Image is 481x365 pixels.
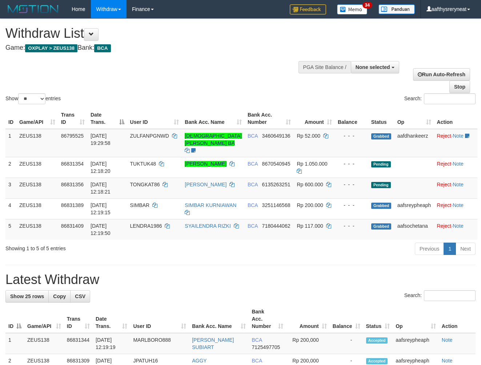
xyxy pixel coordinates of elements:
th: Game/API: activate to sort column ascending [16,108,58,129]
td: 3 [5,178,16,198]
th: User ID: activate to sort column ascending [127,108,182,129]
th: Op: activate to sort column ascending [394,108,434,129]
td: aafsreypheaph [394,198,434,219]
td: · [434,129,477,157]
span: Rp 600.000 [297,182,323,187]
span: [DATE] 19:29:58 [91,133,111,146]
th: Game/API: activate to sort column ascending [24,305,64,333]
a: Reject [437,133,452,139]
a: Previous [415,243,444,255]
th: Bank Acc. Name: activate to sort column ascending [182,108,245,129]
span: BCA [252,337,262,343]
th: User ID: activate to sort column ascending [130,305,189,333]
th: Op: activate to sort column ascending [393,305,439,333]
div: - - - [338,160,365,167]
span: [DATE] 12:18:21 [91,182,111,195]
h1: Latest Withdraw [5,272,476,287]
td: · [434,198,477,219]
div: Showing 1 to 5 of 5 entries [5,242,195,252]
td: Rp 200,000 [286,333,330,354]
a: CSV [70,290,90,303]
td: ZEUS138 [24,333,64,354]
a: SYAILENDRA RIZKI [185,223,231,229]
span: Copy 6135263251 to clipboard [262,182,290,187]
th: Bank Acc. Number: activate to sort column ascending [245,108,294,129]
a: 1 [444,243,456,255]
td: 5 [5,219,16,240]
span: BCA [94,44,111,52]
td: - [330,333,363,354]
th: Action [434,108,477,129]
h1: Withdraw List [5,26,313,41]
a: Note [453,202,464,208]
div: - - - [338,181,365,188]
th: Status: activate to sort column ascending [363,305,393,333]
th: Balance: activate to sort column ascending [330,305,363,333]
span: Rp 117.000 [297,223,323,229]
th: Date Trans.: activate to sort column ascending [93,305,130,333]
td: 2 [5,157,16,178]
span: Grabbed [371,133,392,139]
th: ID: activate to sort column descending [5,305,24,333]
td: MARLBORO888 [130,333,189,354]
a: Show 25 rows [5,290,49,303]
span: Rp 1.050.000 [297,161,327,167]
span: Copy 7125497705 to clipboard [252,344,280,350]
span: BCA [248,161,258,167]
button: None selected [351,61,399,73]
select: Showentries [18,93,45,104]
span: Show 25 rows [10,293,44,299]
th: Trans ID: activate to sort column ascending [58,108,88,129]
td: 4 [5,198,16,219]
td: aafsreypheaph [393,333,439,354]
img: MOTION_logo.png [5,4,61,15]
th: Bank Acc. Number: activate to sort column ascending [249,305,286,333]
span: Pending [371,161,391,167]
label: Show entries [5,93,61,104]
th: Status [368,108,394,129]
span: OXPLAY > ZEUS138 [25,44,77,52]
th: Action [439,305,476,333]
td: ZEUS138 [16,157,58,178]
span: Grabbed [371,203,392,209]
a: Copy [48,290,71,303]
td: 1 [5,333,24,354]
span: 34 [362,2,372,8]
a: Reject [437,223,452,229]
a: Next [456,243,476,255]
img: Button%20Memo.svg [337,4,368,15]
a: Note [453,182,464,187]
span: BCA [252,358,262,364]
a: SIMBAR KURNIAWAN [185,202,236,208]
span: Copy 3251146568 to clipboard [262,202,290,208]
span: 86831409 [61,223,84,229]
span: None selected [356,64,390,70]
td: [DATE] 12:19:19 [93,333,130,354]
a: Reject [437,202,452,208]
th: Bank Acc. Name: activate to sort column ascending [189,305,249,333]
th: Trans ID: activate to sort column ascending [64,305,93,333]
label: Search: [404,93,476,104]
a: Reject [437,161,452,167]
span: BCA [248,202,258,208]
td: ZEUS138 [16,219,58,240]
span: [DATE] 12:19:50 [91,223,111,236]
span: Rp 200.000 [297,202,323,208]
span: Pending [371,182,391,188]
th: ID [5,108,16,129]
span: Copy [53,293,66,299]
td: · [434,219,477,240]
a: Stop [449,81,470,93]
span: 86795525 [61,133,84,139]
span: 86831389 [61,202,84,208]
span: BCA [248,223,258,229]
td: aafdhankeerz [394,129,434,157]
span: Copy 8670540945 to clipboard [262,161,290,167]
a: Run Auto-Refresh [413,68,470,81]
a: Note [453,133,464,139]
span: BCA [248,133,258,139]
span: SIMBAR [130,202,150,208]
a: Note [442,337,453,343]
span: LENDRA1986 [130,223,162,229]
span: Copy 3460649136 to clipboard [262,133,290,139]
